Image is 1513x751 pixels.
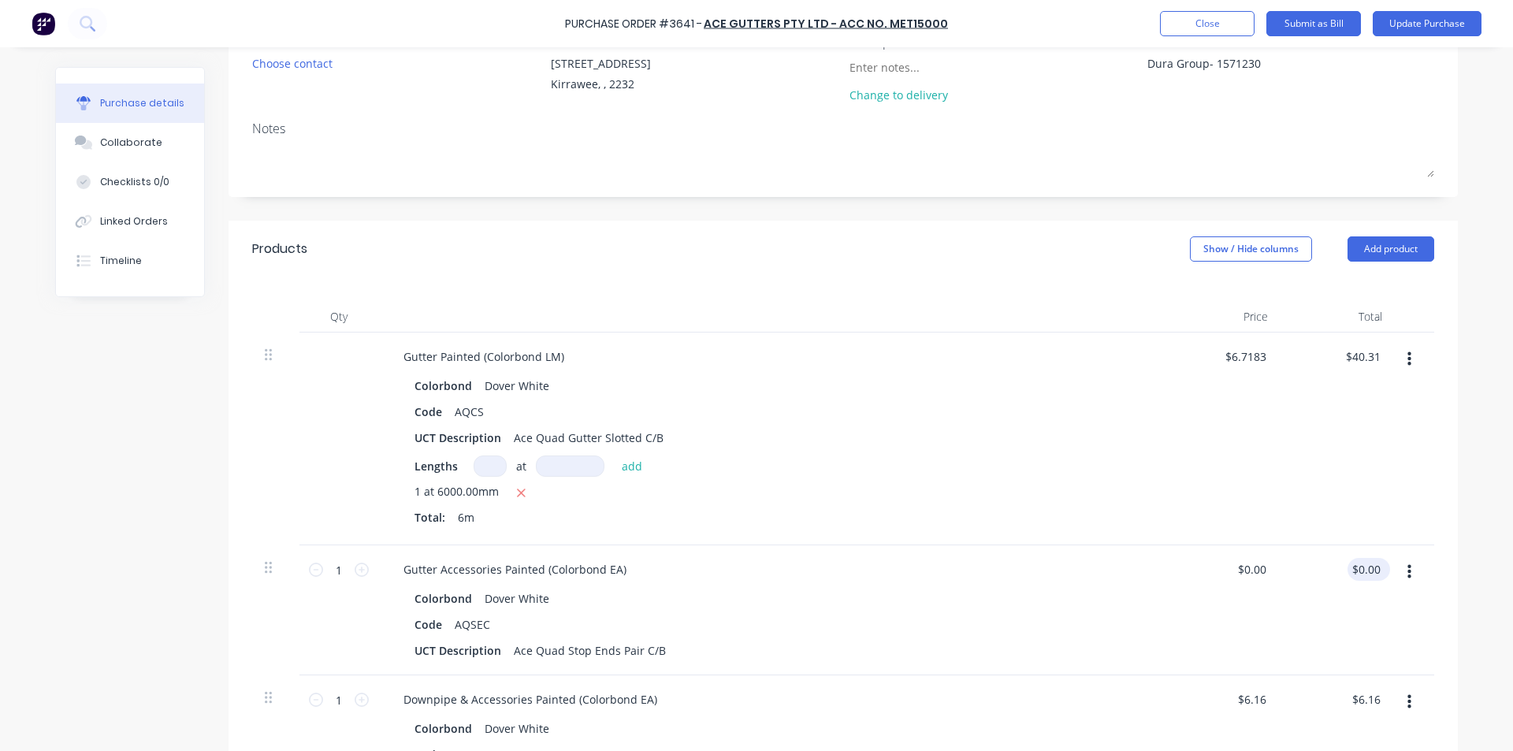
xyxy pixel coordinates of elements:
div: Colorbond [414,587,478,610]
div: Price [1166,301,1281,333]
button: Timeline [56,241,204,281]
div: Code [408,400,448,423]
div: Checklists 0/0 [100,175,169,189]
span: 6m [458,509,474,526]
div: Products [252,240,307,258]
div: Collaborate [100,136,162,150]
div: Dover White [485,587,549,610]
div: Downpipe & Accessories Painted (Colorbond EA) [391,688,670,711]
div: at [516,458,526,474]
div: Dover White [485,717,549,740]
img: Factory [32,12,55,35]
div: Gutter Painted (Colorbond LM) [391,345,577,368]
div: Choose contact [252,55,333,72]
button: Collaborate [56,123,204,162]
div: UCT Description [408,426,507,449]
div: UCT Description [408,639,507,662]
div: Notes [252,119,1434,138]
span: 1 at 6000.00mm [414,483,499,503]
div: Purchase details [100,96,184,110]
button: Submit as Bill [1266,11,1361,36]
div: Total [1281,301,1395,333]
button: Show / Hide columns [1190,236,1312,262]
button: Close [1160,11,1255,36]
span: Total: [414,509,445,526]
button: Linked Orders [56,202,204,241]
div: Kirrawee, , 2232 [551,76,651,92]
button: Checklists 0/0 [56,162,204,202]
div: Code [408,613,448,636]
div: Qty [299,301,378,333]
div: Purchase Order #3641 - [565,16,702,32]
div: Colorbond [414,717,478,740]
a: Ace Gutters Pty Ltd - Acc No. MET15000 [704,16,948,32]
button: Purchase details [56,84,204,123]
button: add [614,456,651,475]
div: Ace Quad Gutter Slotted C/B [507,426,670,449]
div: Timeline [100,254,142,268]
div: [STREET_ADDRESS] [551,55,651,72]
div: Ace Quad Stop Ends Pair C/B [507,639,672,662]
div: Dover White [485,374,549,397]
div: Gutter Accessories Painted (Colorbond EA) [391,558,639,581]
div: AQCS [448,400,490,423]
div: Linked Orders [100,214,168,229]
button: Add product [1348,236,1434,262]
span: Lengths [414,458,458,474]
input: Enter notes... [849,55,993,79]
div: Colorbond [414,374,478,397]
div: Change to delivery [849,87,993,103]
button: Update Purchase [1373,11,1481,36]
div: AQSEC [448,613,496,636]
textarea: Dura Group- 1571230 [1147,55,1344,91]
